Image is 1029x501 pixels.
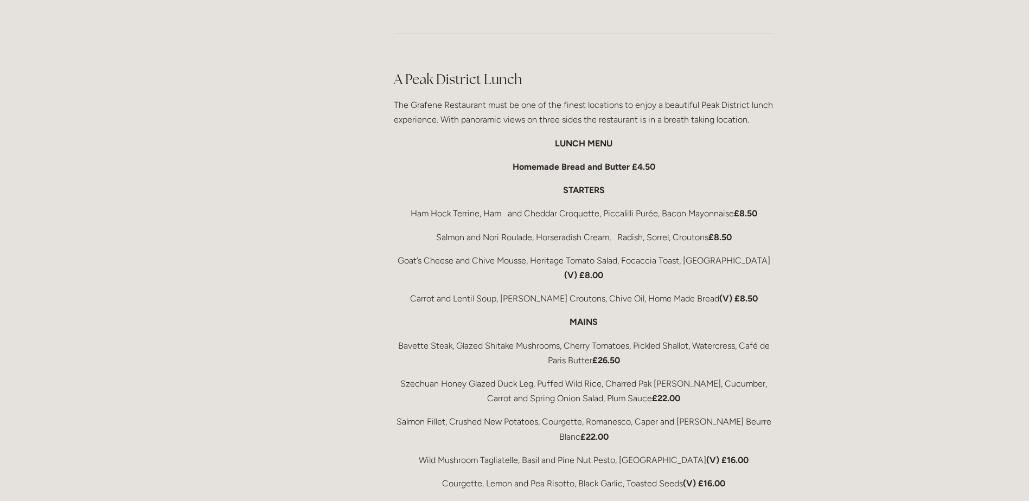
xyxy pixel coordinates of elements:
[394,476,774,491] p: Courgette, Lemon and Pea Risotto, Black Garlic, Toasted Seeds
[394,70,774,89] h2: A Peak District Lunch
[563,185,605,195] strong: STARTERS
[580,432,609,442] strong: £22.00
[555,138,612,149] strong: LUNCH MENU
[708,232,732,242] strong: £8.50
[394,376,774,406] p: Szechuan Honey Glazed Duck Leg, Puffed Wild Rice, Charred Pak [PERSON_NAME], Cucumber, Carrot and...
[592,355,620,365] strong: £26.50
[394,253,774,282] p: Goat’s Cheese and Chive Mousse, Heritage Tomato Salad, Focaccia Toast, [GEOGRAPHIC_DATA]
[570,317,598,327] strong: MAINS
[564,270,603,280] strong: (V) £8.00
[394,206,774,221] p: Ham Hock Terrine, Ham and Cheddar Croquette, Piccalilli Purée, Bacon Mayonnaise
[394,230,774,245] p: Salmon and Nori Roulade, Horseradish Cream, Radish, Sorrel, Croutons
[394,291,774,306] p: Carrot and Lentil Soup, [PERSON_NAME] Croutons, Chive Oil, Home Made Bread
[394,338,774,368] p: Bavette Steak, Glazed Shitake Mushrooms, Cherry Tomatoes, Pickled Shallot, Watercress, Café de Pa...
[683,478,725,489] strong: (V) £16.00
[719,293,758,304] strong: (V) £8.50
[394,98,774,127] p: The Grafene Restaurant must be one of the finest locations to enjoy a beautiful Peak District lun...
[652,393,680,403] strong: £22.00
[706,455,749,465] strong: (V) £16.00
[513,162,655,172] strong: Homemade Bread and Butter £4.50
[734,208,757,219] strong: £8.50
[394,414,774,444] p: Salmon Fillet, Crushed New Potatoes, Courgette, Romanesco, Caper and [PERSON_NAME] Beurre Blanc
[394,453,774,467] p: Wild Mushroom Tagliatelle, Basil and Pine Nut Pesto, [GEOGRAPHIC_DATA]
